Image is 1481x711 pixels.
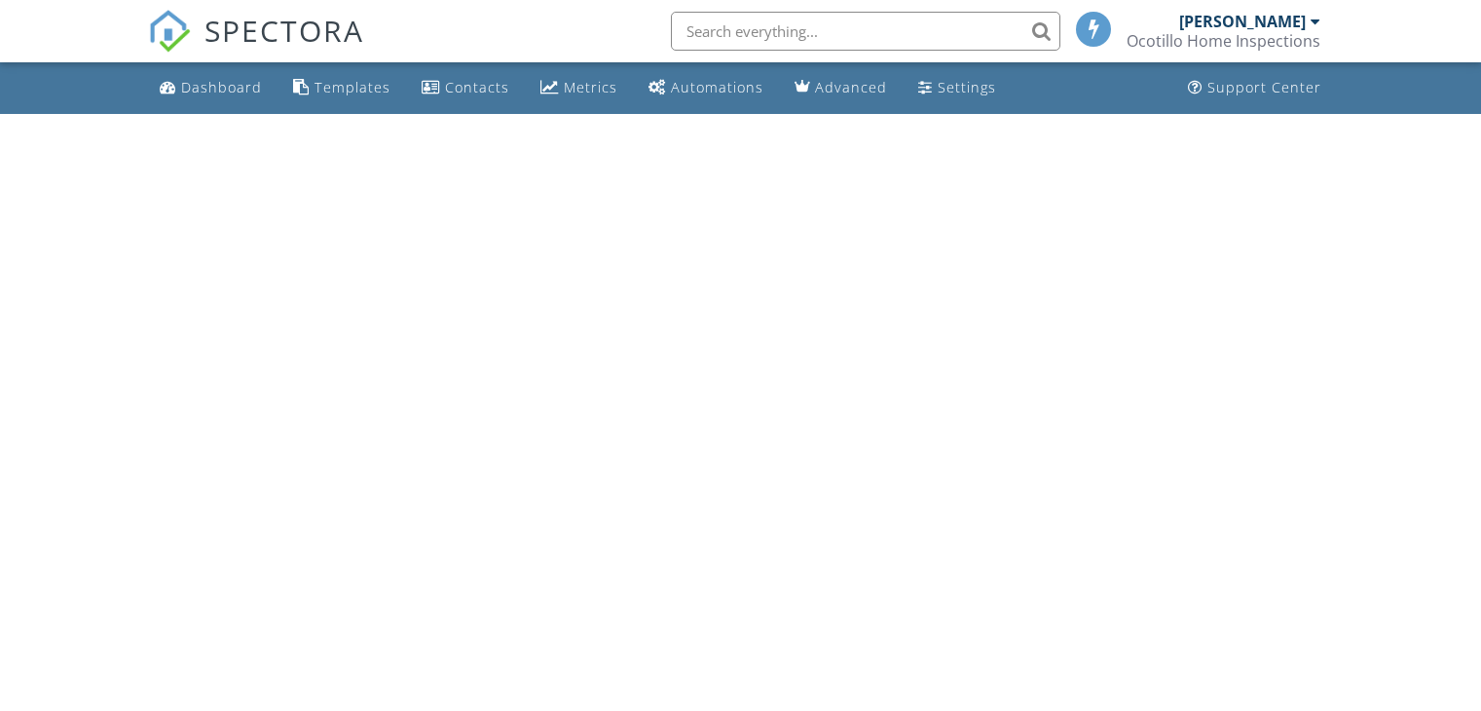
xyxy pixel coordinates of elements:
[285,70,398,106] a: Templates
[1207,78,1321,96] div: Support Center
[910,70,1004,106] a: Settings
[1127,31,1320,51] div: Ocotillo Home Inspections
[414,70,517,106] a: Contacts
[938,78,996,96] div: Settings
[445,78,509,96] div: Contacts
[671,78,763,96] div: Automations
[564,78,617,96] div: Metrics
[148,10,191,53] img: The Best Home Inspection Software - Spectora
[204,10,364,51] span: SPECTORA
[641,70,771,106] a: Automations (Basic)
[671,12,1060,51] input: Search everything...
[815,78,887,96] div: Advanced
[152,70,270,106] a: Dashboard
[1180,70,1329,106] a: Support Center
[787,70,895,106] a: Advanced
[1179,12,1306,31] div: [PERSON_NAME]
[315,78,390,96] div: Templates
[181,78,262,96] div: Dashboard
[148,26,364,67] a: SPECTORA
[533,70,625,106] a: Metrics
